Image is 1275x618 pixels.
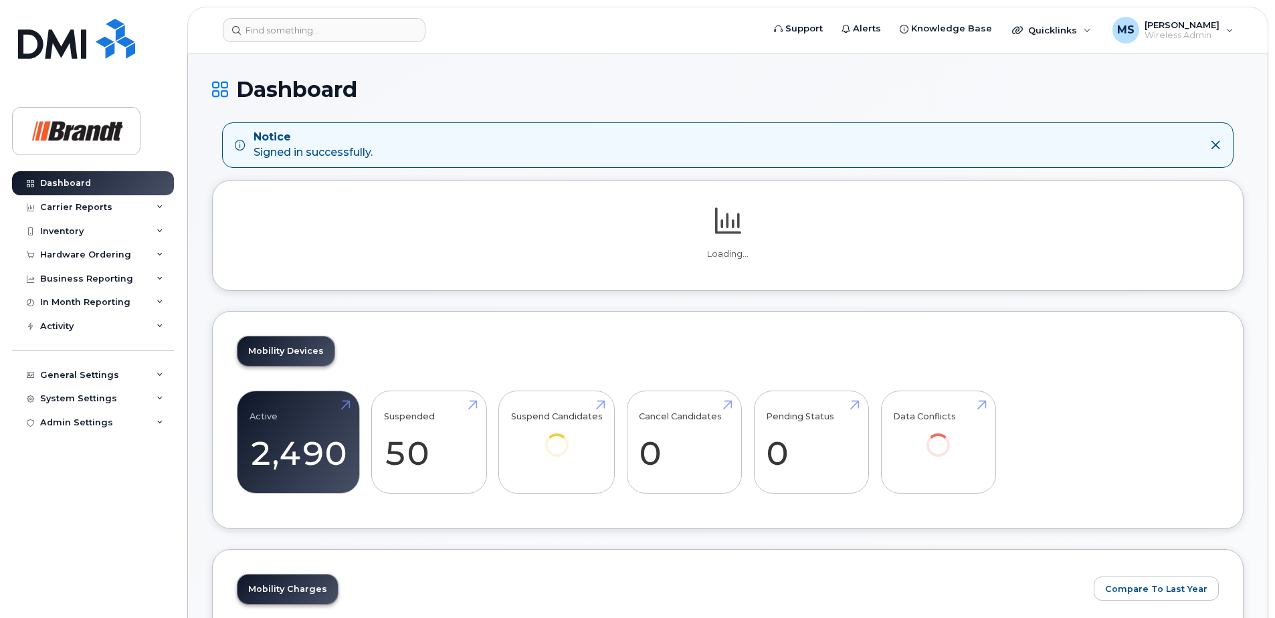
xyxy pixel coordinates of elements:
[250,398,347,486] a: Active 2,490
[384,398,474,486] a: Suspended 50
[1094,577,1219,601] button: Compare To Last Year
[1105,583,1207,595] span: Compare To Last Year
[254,130,373,161] div: Signed in successfully.
[893,398,983,475] a: Data Conflicts
[237,336,334,366] a: Mobility Devices
[766,398,856,486] a: Pending Status 0
[237,248,1219,260] p: Loading...
[237,575,338,604] a: Mobility Charges
[639,398,729,486] a: Cancel Candidates 0
[212,78,1244,101] h1: Dashboard
[254,130,373,145] strong: Notice
[511,398,603,475] a: Suspend Candidates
